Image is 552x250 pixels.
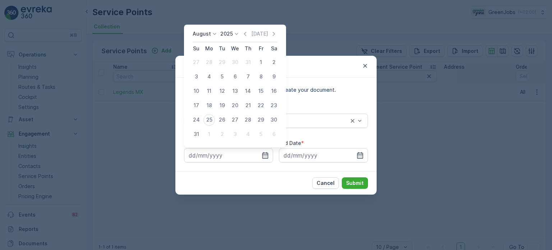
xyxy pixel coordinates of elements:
[229,71,241,82] div: 6
[220,30,233,37] p: 2025
[190,85,202,97] div: 10
[203,71,215,82] div: 4
[190,128,202,140] div: 31
[216,100,228,111] div: 19
[216,85,228,97] div: 12
[251,30,268,37] p: [DATE]
[190,56,202,68] div: 27
[279,140,301,146] label: End Date
[203,114,215,126] div: 25
[255,56,267,68] div: 1
[229,56,241,68] div: 30
[216,114,228,126] div: 26
[190,42,203,55] th: Sunday
[268,100,280,111] div: 23
[242,56,254,68] div: 31
[346,179,364,187] p: Submit
[255,128,267,140] div: 5
[317,179,335,187] p: Cancel
[190,100,202,111] div: 17
[203,85,215,97] div: 11
[203,42,216,55] th: Monday
[268,71,280,82] div: 9
[216,42,229,55] th: Tuesday
[229,42,241,55] th: Wednesday
[229,128,241,140] div: 3
[255,100,267,111] div: 22
[229,85,241,97] div: 13
[203,100,215,111] div: 18
[268,128,280,140] div: 6
[242,85,254,97] div: 14
[255,71,267,82] div: 8
[184,148,273,163] input: dd/mm/yyyy
[342,177,368,189] button: Submit
[216,56,228,68] div: 29
[255,85,267,97] div: 15
[267,42,280,55] th: Saturday
[312,177,339,189] button: Cancel
[242,71,254,82] div: 7
[254,42,267,55] th: Friday
[255,114,267,126] div: 29
[268,56,280,68] div: 2
[216,128,228,140] div: 2
[268,85,280,97] div: 16
[279,148,368,163] input: dd/mm/yyyy
[229,114,241,126] div: 27
[241,42,254,55] th: Thursday
[190,114,202,126] div: 24
[242,114,254,126] div: 28
[242,128,254,140] div: 4
[193,30,211,37] p: August
[242,100,254,111] div: 21
[268,114,280,126] div: 30
[203,56,215,68] div: 28
[229,100,241,111] div: 20
[190,71,202,82] div: 3
[216,71,228,82] div: 5
[203,128,215,140] div: 1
